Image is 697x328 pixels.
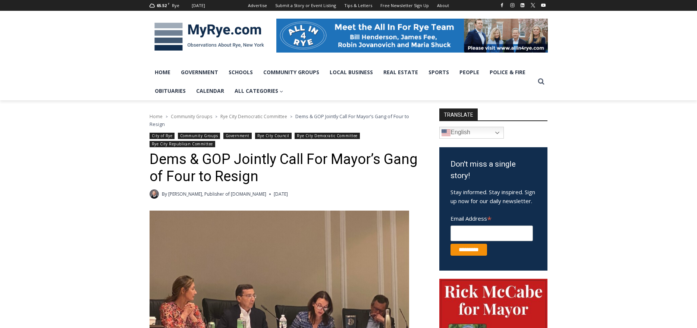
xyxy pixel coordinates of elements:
a: Linkedin [518,1,527,10]
label: Email Address [450,211,533,224]
a: Community Groups [171,113,212,120]
a: Community Groups [178,133,220,139]
img: MyRye.com [150,18,269,56]
a: People [454,63,484,82]
span: Dems & GOP Jointly Call For Mayor’s Gang of Four to Resign [150,113,409,127]
nav: Breadcrumbs [150,113,420,128]
span: All Categories [235,87,283,95]
a: X [528,1,537,10]
a: Local Business [324,63,378,82]
a: Rye City Council [255,133,292,139]
a: All Categories [229,82,289,100]
p: Stay informed. Stay inspired. Sign up now for our daily newsletter. [450,187,536,205]
a: [PERSON_NAME], Publisher of [DOMAIN_NAME] [168,191,266,197]
a: Rye City Democratic Committee [220,113,287,120]
div: [DATE] [192,2,205,9]
a: Sports [423,63,454,82]
a: Home [150,63,176,82]
a: Schools [223,63,258,82]
a: Facebook [497,1,506,10]
a: Rye City Democratic Committee [295,133,360,139]
span: F [168,1,170,6]
strong: TRANSLATE [439,108,478,120]
time: [DATE] [274,190,288,198]
img: All in for Rye [276,19,548,52]
a: Real Estate [378,63,423,82]
a: Rye City Republican Committee [150,141,215,147]
a: Author image [150,189,159,199]
span: > [215,114,217,119]
a: Government [223,133,252,139]
a: Calendar [191,82,229,100]
a: Obituaries [150,82,191,100]
a: YouTube [539,1,548,10]
a: Home [150,113,163,120]
h1: Dems & GOP Jointly Call For Mayor’s Gang of Four to Resign [150,151,420,185]
span: 65.52 [157,3,167,8]
h3: Don't miss a single story! [450,158,536,182]
div: Rye [172,2,179,9]
a: Instagram [508,1,517,10]
span: > [290,114,292,119]
span: > [166,114,168,119]
a: City of Rye [150,133,175,139]
button: View Search Form [534,75,548,88]
a: Community Groups [258,63,324,82]
nav: Primary Navigation [150,63,534,101]
a: Government [176,63,223,82]
img: en [442,128,450,137]
a: Police & Fire [484,63,531,82]
span: By [162,190,167,198]
a: English [439,127,504,139]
